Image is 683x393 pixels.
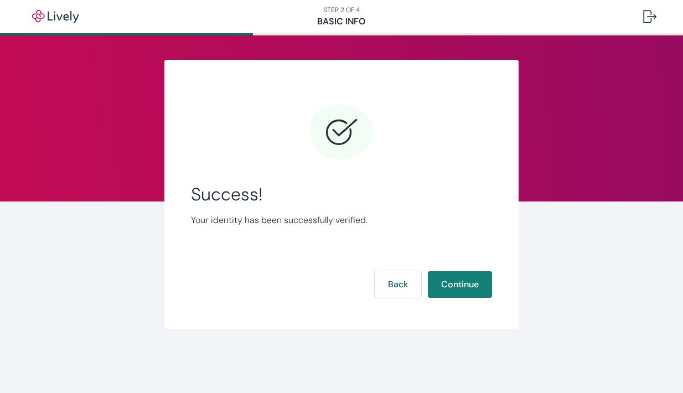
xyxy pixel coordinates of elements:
p: Your identity has been successfully verified. [191,214,492,227]
button: Back [375,271,421,298]
span: Success! [191,184,492,205]
img: Lively [24,10,86,23]
button: Continue [428,271,492,298]
button: Log out [634,3,665,30]
svg: Checkmark icon [308,100,375,166]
